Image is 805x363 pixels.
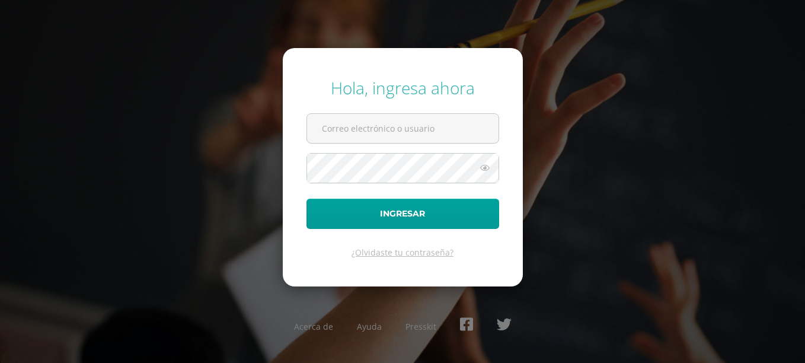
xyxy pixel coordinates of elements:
[352,247,453,258] a: ¿Olvidaste tu contraseña?
[306,77,499,99] div: Hola, ingresa ahora
[306,199,499,229] button: Ingresar
[307,114,499,143] input: Correo electrónico o usuario
[405,321,436,332] a: Presskit
[357,321,382,332] a: Ayuda
[294,321,333,332] a: Acerca de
